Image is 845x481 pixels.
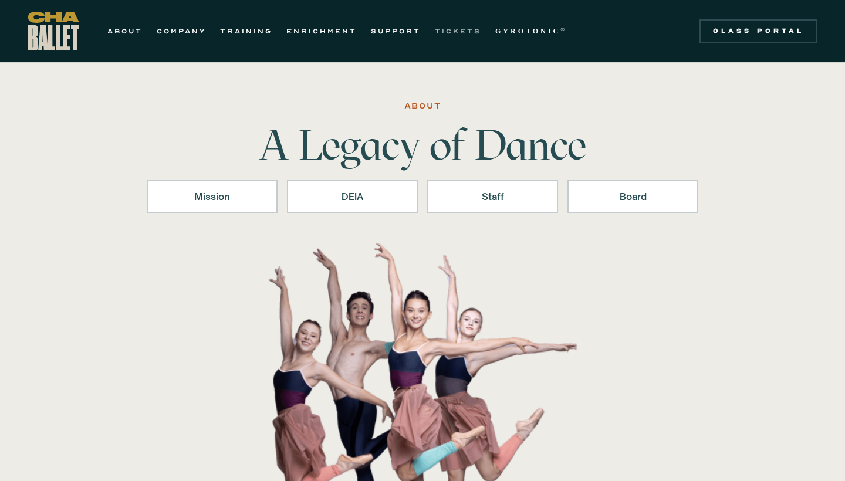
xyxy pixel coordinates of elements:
div: Board [583,189,683,204]
a: GYROTONIC® [495,24,567,38]
strong: GYROTONIC [495,27,560,35]
div: Mission [162,189,262,204]
a: home [28,12,79,50]
a: TRAINING [220,24,272,38]
a: Class Portal [699,19,817,43]
div: DEIA [302,189,403,204]
a: Staff [427,180,558,213]
a: TICKETS [435,24,481,38]
a: ABOUT [107,24,143,38]
div: Class Portal [707,26,810,36]
sup: ® [560,26,567,32]
div: Staff [442,189,543,204]
a: ENRICHMENT [286,24,357,38]
a: COMPANY [157,24,206,38]
a: SUPPORT [371,24,421,38]
h1: A Legacy of Dance [239,124,606,166]
a: DEIA [287,180,418,213]
a: Mission [147,180,278,213]
div: ABOUT [404,99,441,113]
a: Board [567,180,698,213]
